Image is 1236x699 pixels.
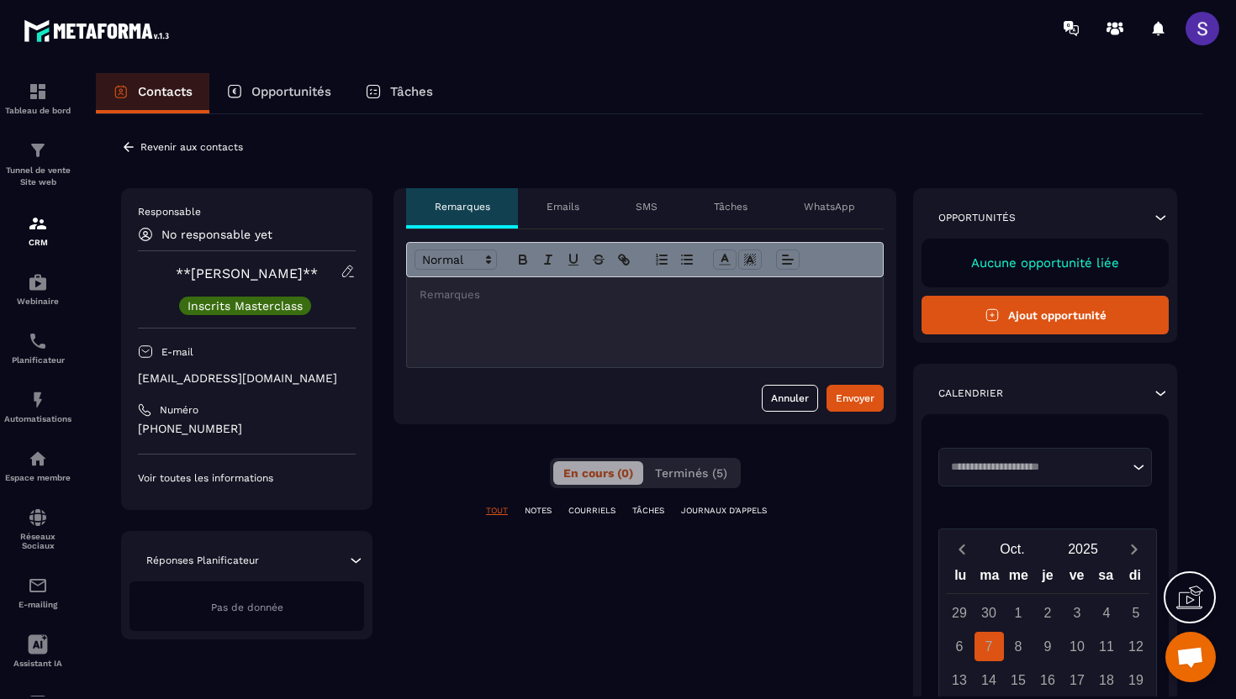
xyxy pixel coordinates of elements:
[563,466,633,480] span: En cours (0)
[975,598,1004,628] div: 30
[945,459,1128,476] input: Search for option
[1118,538,1149,560] button: Next month
[251,84,331,99] p: Opportunités
[4,165,71,188] p: Tunnel de vente Site web
[655,466,727,480] span: Terminés (5)
[4,355,71,365] p: Planificateur
[4,128,71,201] a: formationformationTunnel de vente Site web
[4,106,71,115] p: Tableau de bord
[140,141,243,153] p: Revenir aux contacts
[945,598,975,628] div: 29
[28,331,48,351] img: scheduler
[138,205,356,218] p: Responsable
[209,73,348,113] a: Opportunités
[28,449,48,469] img: automations
[946,538,977,560] button: Previous month
[1004,564,1033,593] div: me
[161,228,272,241] p: No responsable yet
[138,421,356,437] p: [PHONE_NUMBER]
[553,461,643,485] button: En cours (0)
[1063,665,1092,695] div: 17
[28,213,48,234] img: formation
[4,495,71,563] a: social-networksocial-networkRéseaux Sociaux
[1062,564,1091,593] div: ve
[4,238,71,247] p: CRM
[188,300,303,312] p: Inscrits Masterclass
[4,563,71,622] a: emailemailE-mailing
[160,403,198,417] p: Numéro
[547,200,579,213] p: Emails
[525,505,552,517] p: NOTES
[28,575,48,596] img: email
[4,600,71,609] p: E-mailing
[1122,632,1151,661] div: 12
[977,534,1048,564] button: Open months overlay
[1033,564,1063,593] div: je
[938,211,1016,224] p: Opportunités
[636,200,658,213] p: SMS
[938,386,1003,400] p: Calendrier
[28,507,48,528] img: social-network
[4,297,71,306] p: Webinaire
[4,260,71,318] a: automationsautomationsWebinaire
[161,345,193,359] p: E-mail
[568,505,615,517] p: COURRIELS
[714,200,747,213] p: Tâches
[1165,632,1216,682] div: Ouvrir le chat
[1122,598,1151,628] div: 5
[146,554,259,567] p: Réponses Planificateur
[762,385,818,412] button: Annuler
[1122,665,1151,695] div: 19
[4,659,71,668] p: Assistant IA
[1092,665,1122,695] div: 18
[632,505,664,517] p: TÂCHES
[486,505,508,517] p: TOUT
[1033,632,1063,661] div: 9
[946,564,975,593] div: lu
[922,296,1169,334] button: Ajout opportunité
[4,436,71,495] a: automationsautomationsEspace membre
[138,471,356,485] p: Voir toutes les informations
[28,140,48,160] img: formation
[28,390,48,410] img: automations
[435,200,490,213] p: Remarques
[4,532,71,550] p: Réseaux Sociaux
[390,84,433,99] p: Tâches
[1092,598,1122,628] div: 4
[975,665,1004,695] div: 14
[836,390,874,407] div: Envoyer
[24,15,175,46] img: logo
[138,84,193,99] p: Contacts
[4,377,71,436] a: automationsautomationsAutomatisations
[211,602,283,613] span: Pas de donnée
[96,73,209,113] a: Contacts
[827,385,884,412] button: Envoyer
[1033,598,1063,628] div: 2
[4,414,71,423] p: Automatisations
[804,200,855,213] p: WhatsApp
[975,632,1004,661] div: 7
[975,564,1005,593] div: ma
[681,505,767,517] p: JOURNAUX D'APPELS
[4,622,71,681] a: Assistant IA
[1063,598,1092,628] div: 3
[945,665,975,695] div: 13
[945,632,975,661] div: 6
[348,73,450,113] a: Tâches
[28,272,48,292] img: automations
[938,448,1152,486] div: Search for option
[645,461,737,485] button: Terminés (5)
[1004,632,1033,661] div: 8
[1004,598,1033,628] div: 1
[4,201,71,260] a: formationformationCRM
[1120,564,1149,593] div: di
[138,371,356,386] p: [EMAIL_ADDRESS][DOMAIN_NAME]
[1033,665,1063,695] div: 16
[1092,632,1122,661] div: 11
[4,473,71,482] p: Espace membre
[1048,534,1118,564] button: Open years overlay
[4,318,71,377] a: schedulerschedulerPlanificateur
[4,69,71,128] a: formationformationTableau de bord
[28,81,48,102] img: formation
[938,255,1152,271] p: Aucune opportunité liée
